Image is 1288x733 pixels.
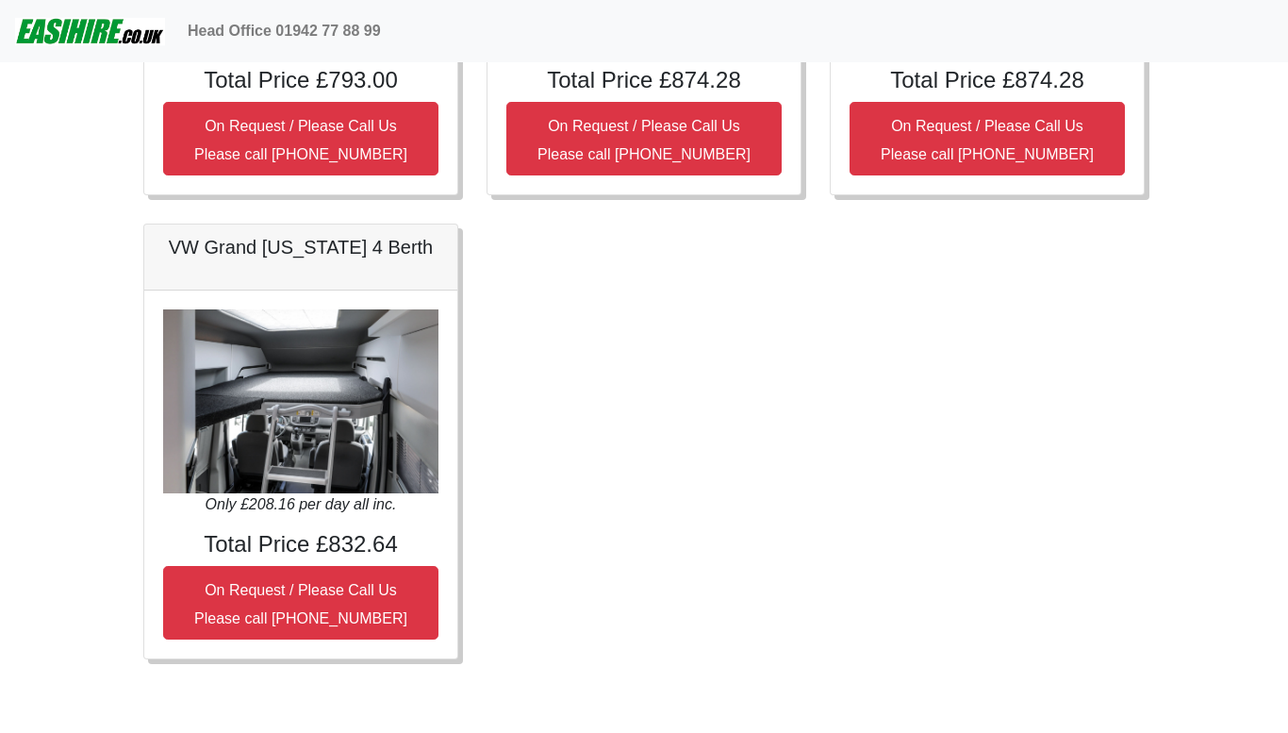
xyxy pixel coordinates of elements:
img: VW Grand California 4 Berth [163,309,438,493]
h4: Total Price £874.28 [506,67,782,94]
h4: Total Price £874.28 [850,67,1125,94]
i: Only £208.16 per day all inc. [206,496,397,512]
a: Head Office 01942 77 88 99 [180,12,388,50]
small: On Request / Please Call Us Please call [PHONE_NUMBER] [537,118,751,162]
b: Head Office 01942 77 88 99 [188,23,381,39]
img: easihire_logo_small.png [15,12,165,50]
button: On Request / Please Call UsPlease call [PHONE_NUMBER] [850,102,1125,175]
h4: Total Price £793.00 [163,67,438,94]
button: On Request / Please Call UsPlease call [PHONE_NUMBER] [163,566,438,640]
button: On Request / Please Call UsPlease call [PHONE_NUMBER] [506,102,782,175]
h5: VW Grand [US_STATE] 4 Berth [163,236,438,258]
h4: Total Price £832.64 [163,531,438,558]
small: On Request / Please Call Us Please call [PHONE_NUMBER] [194,582,407,626]
small: On Request / Please Call Us Please call [PHONE_NUMBER] [194,118,407,162]
small: On Request / Please Call Us Please call [PHONE_NUMBER] [881,118,1094,162]
button: On Request / Please Call UsPlease call [PHONE_NUMBER] [163,102,438,175]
